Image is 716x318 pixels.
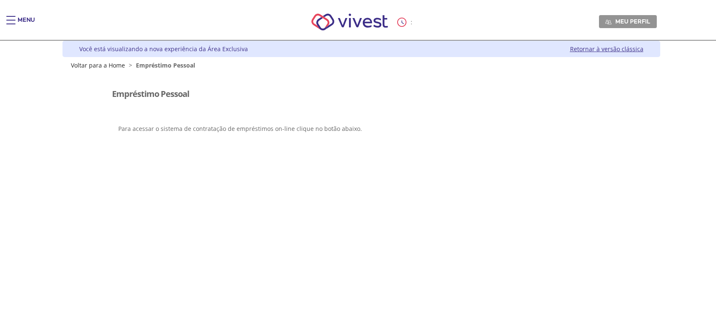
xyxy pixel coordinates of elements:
[71,61,125,69] a: Voltar para a Home
[112,89,189,99] h3: Empréstimo Pessoal
[136,61,195,69] span: Empréstimo Pessoal
[79,45,248,53] div: Você está visualizando a nova experiência da Área Exclusiva
[56,41,660,318] div: Vivest
[18,16,35,33] div: Menu
[570,45,643,53] a: Retornar à versão clássica
[615,18,650,25] span: Meu perfil
[118,117,604,133] p: Para acessar o sistema de contratação de empréstimos on-line clique no botão abaixo.
[605,19,612,25] img: Meu perfil
[599,15,657,28] a: Meu perfil
[127,61,134,69] span: >
[397,18,414,27] div: :
[302,4,397,40] img: Vivest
